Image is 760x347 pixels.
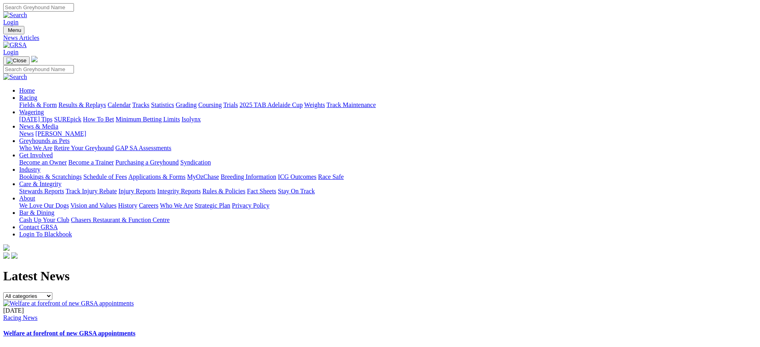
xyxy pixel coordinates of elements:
[3,269,757,284] h1: Latest News
[195,202,230,209] a: Strategic Plan
[3,3,74,12] input: Search
[278,173,316,180] a: ICG Outcomes
[66,188,117,194] a: Track Injury Rebate
[19,173,757,180] div: Industry
[19,94,37,101] a: Racing
[19,188,757,195] div: Care & Integrity
[58,101,106,108] a: Results & Replays
[35,130,86,137] a: [PERSON_NAME]
[19,202,69,209] a: We Love Our Dogs
[318,173,343,180] a: Race Safe
[108,101,131,108] a: Calendar
[3,12,27,19] img: Search
[198,101,222,108] a: Coursing
[11,252,18,259] img: twitter.svg
[247,188,276,194] a: Fact Sheets
[19,152,53,159] a: Get Involved
[3,73,27,81] img: Search
[3,330,136,337] a: Welfare at forefront of new GRSA appointments
[19,202,757,209] div: About
[19,166,40,173] a: Industry
[19,180,62,187] a: Care & Integrity
[3,314,38,321] a: Racing News
[3,34,757,42] a: News Articles
[232,202,269,209] a: Privacy Policy
[160,202,193,209] a: Who We Are
[187,173,219,180] a: MyOzChase
[3,49,18,56] a: Login
[70,202,116,209] a: Vision and Values
[19,137,70,144] a: Greyhounds as Pets
[3,19,18,26] a: Login
[3,307,24,314] span: [DATE]
[19,195,35,202] a: About
[304,101,325,108] a: Weights
[31,56,38,62] img: logo-grsa-white.png
[19,101,757,109] div: Racing
[239,101,303,108] a: 2025 TAB Adelaide Cup
[19,216,69,223] a: Cash Up Your Club
[182,116,201,123] a: Isolynx
[327,101,376,108] a: Track Maintenance
[19,116,52,123] a: [DATE] Tips
[19,159,757,166] div: Get Involved
[19,224,58,230] a: Contact GRSA
[54,145,114,151] a: Retire Your Greyhound
[278,188,315,194] a: Stay On Track
[6,58,26,64] img: Close
[71,216,170,223] a: Chasers Restaurant & Function Centre
[83,116,114,123] a: How To Bet
[118,202,137,209] a: History
[3,42,27,49] img: GRSA
[202,188,245,194] a: Rules & Policies
[19,145,52,151] a: Who We Are
[3,244,10,251] img: logo-grsa-white.png
[19,109,44,115] a: Wagering
[19,116,757,123] div: Wagering
[68,159,114,166] a: Become a Trainer
[118,188,156,194] a: Injury Reports
[128,173,186,180] a: Applications & Forms
[19,216,757,224] div: Bar & Dining
[54,116,81,123] a: SUREpick
[19,101,57,108] a: Fields & Form
[116,145,172,151] a: GAP SA Assessments
[132,101,150,108] a: Tracks
[19,87,35,94] a: Home
[3,26,24,34] button: Toggle navigation
[176,101,197,108] a: Grading
[139,202,158,209] a: Careers
[19,130,757,137] div: News & Media
[19,231,72,238] a: Login To Blackbook
[19,130,34,137] a: News
[19,123,58,130] a: News & Media
[151,101,174,108] a: Statistics
[8,27,21,33] span: Menu
[3,252,10,259] img: facebook.svg
[223,101,238,108] a: Trials
[19,145,757,152] div: Greyhounds as Pets
[157,188,201,194] a: Integrity Reports
[19,209,54,216] a: Bar & Dining
[3,56,30,65] button: Toggle navigation
[19,173,82,180] a: Bookings & Scratchings
[116,159,179,166] a: Purchasing a Greyhound
[83,173,127,180] a: Schedule of Fees
[19,159,67,166] a: Become an Owner
[116,116,180,123] a: Minimum Betting Limits
[180,159,211,166] a: Syndication
[19,188,64,194] a: Stewards Reports
[3,65,74,73] input: Search
[221,173,276,180] a: Breeding Information
[3,300,134,307] img: Welfare at forefront of new GRSA appointments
